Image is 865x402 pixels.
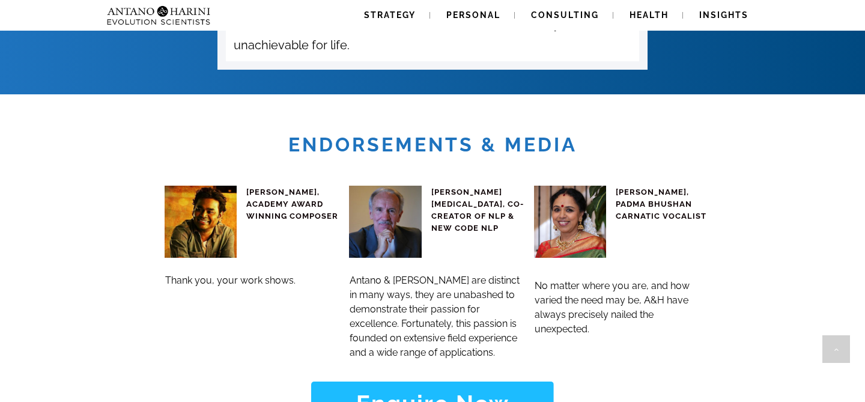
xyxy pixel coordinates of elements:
span: Insights [699,10,748,20]
img: Sudha Ragunathan [534,186,606,258]
span: Antano & [PERSON_NAME] are distinct in many ways, they are unabashed to demonstrate their passion... [350,275,520,358]
h1: Endorsements & Media [2,132,863,157]
img: John-grinder-big-square-300x300 [349,186,421,258]
span: Strategy [364,10,416,20]
h4: [PERSON_NAME], PADMA BHUSHAN CARNATIC VOCALIST [616,186,709,222]
span: [PERSON_NAME][MEDICAL_DATA], CO-CREATOR OF NLP & NEW CODE NLP [431,187,524,233]
span: [PERSON_NAME], ACADEMY AWARD WINNING COMPOSER [246,187,338,221]
span: No matter where you are, and how varied the need may be, A&H have always precisely nailed the une... [535,280,690,335]
span: Consulting [531,10,599,20]
span: Health [630,10,669,20]
span: Thank you, your work shows. [165,275,296,286]
span: Personal [446,10,500,20]
img: ar rahman [165,186,237,258]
